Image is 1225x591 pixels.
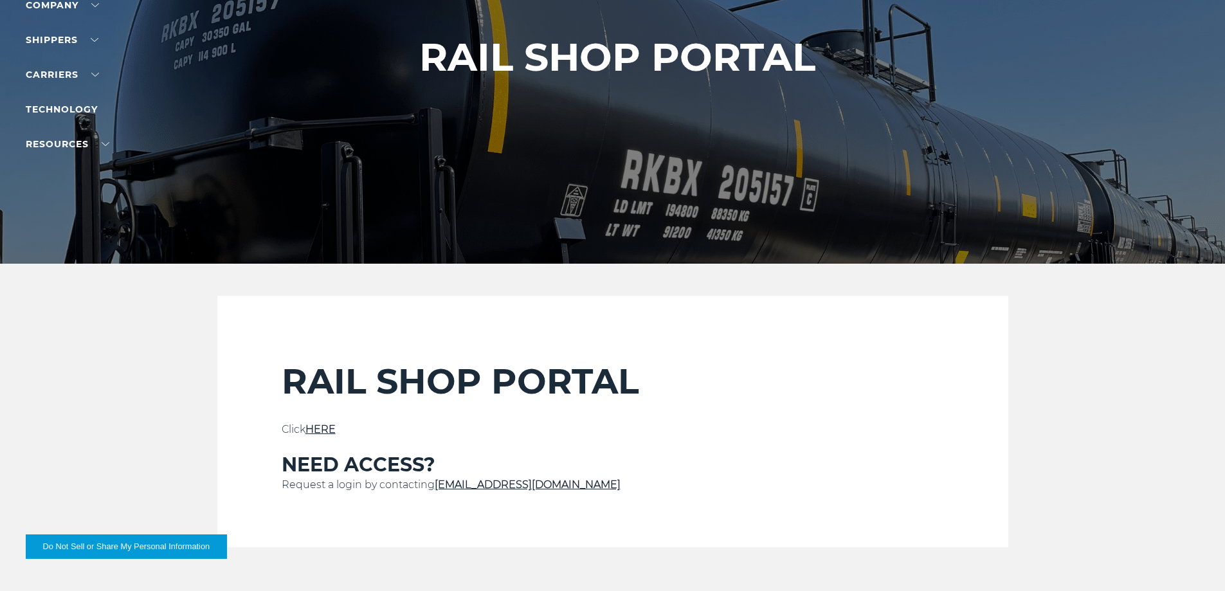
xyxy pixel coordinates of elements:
a: Technology [26,104,98,115]
h1: RAIL SHOP PORTAL [419,35,815,79]
p: Request a login by contacting [282,477,944,493]
h2: RAIL SHOP PORTAL [282,360,944,403]
a: RESOURCES [26,138,109,150]
p: Click [282,422,944,437]
button: Do Not Sell or Share My Personal Information [26,534,227,559]
h3: NEED ACCESS? [282,453,944,477]
a: SHIPPERS [26,34,98,46]
a: HERE [305,423,336,435]
a: Carriers [26,69,99,80]
a: [EMAIL_ADDRESS][DOMAIN_NAME] [435,478,621,491]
